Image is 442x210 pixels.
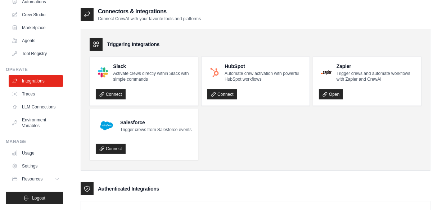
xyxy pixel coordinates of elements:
a: Usage [9,147,63,159]
span: Resources [22,176,42,182]
a: Marketplace [9,22,63,33]
p: Connect CrewAI with your favorite tools and platforms [98,16,201,22]
h3: Triggering Integrations [107,41,159,48]
img: Slack Logo [98,67,108,77]
a: Open [319,89,343,99]
a: Connect [207,89,237,99]
a: Traces [9,88,63,100]
h4: Zapier [337,63,415,70]
img: HubSpot Logo [209,67,220,77]
a: Connect [96,144,126,154]
h3: Authenticated Integrations [98,185,159,192]
a: Crew Studio [9,9,63,21]
a: LLM Connections [9,101,63,113]
div: Operate [6,67,63,72]
p: Automate crew activation with powerful HubSpot workflows [225,71,304,82]
h4: Salesforce [120,119,191,126]
button: Resources [9,173,63,185]
a: Environment Variables [9,114,63,131]
img: Zapier Logo [321,70,331,75]
h4: Slack [113,63,192,70]
p: Trigger crews and automate workflows with Zapier and CrewAI [337,71,415,82]
a: Integrations [9,75,63,87]
img: Salesforce Logo [98,117,115,134]
p: Activate crews directly within Slack with simple commands [113,71,192,82]
a: Connect [96,89,126,99]
span: Logout [32,195,45,201]
button: Logout [6,192,63,204]
a: Tool Registry [9,48,63,59]
h4: HubSpot [225,63,304,70]
h2: Connectors & Integrations [98,7,201,16]
a: Agents [9,35,63,46]
a: Settings [9,160,63,172]
div: Manage [6,139,63,144]
p: Trigger crews from Salesforce events [120,127,191,133]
